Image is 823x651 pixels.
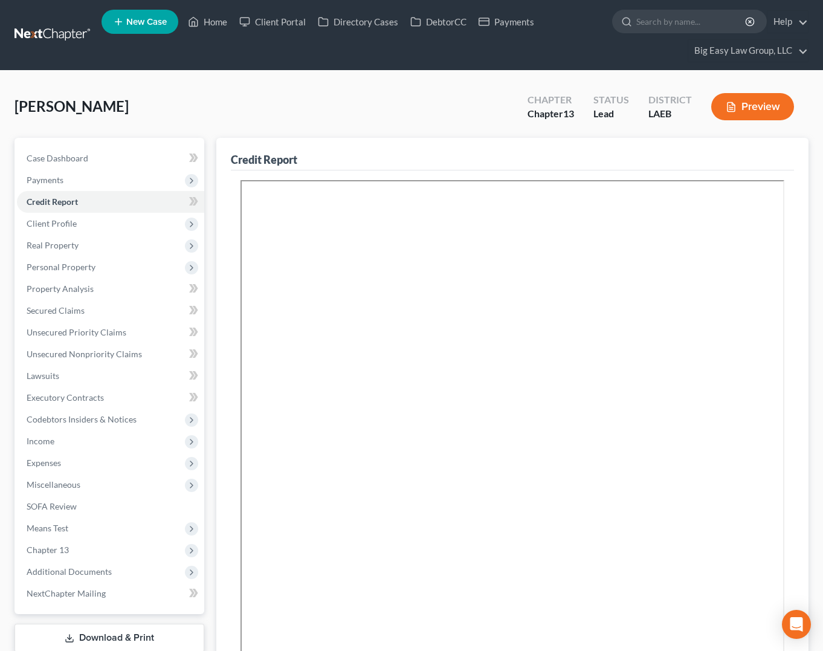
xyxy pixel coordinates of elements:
a: Directory Cases [312,11,404,33]
span: Income [27,436,54,446]
input: Search by name... [636,10,747,33]
a: Payments [473,11,540,33]
span: Credit Report [27,196,78,207]
a: SOFA Review [17,496,204,517]
a: Unsecured Nonpriority Claims [17,343,204,365]
span: 13 [563,108,574,119]
span: Executory Contracts [27,392,104,403]
span: Chapter 13 [27,545,69,555]
span: Unsecured Nonpriority Claims [27,349,142,359]
button: Preview [711,93,794,120]
span: Expenses [27,458,61,468]
div: Status [593,93,629,107]
span: Property Analysis [27,283,94,294]
div: Open Intercom Messenger [782,610,811,639]
span: Unsecured Priority Claims [27,327,126,337]
span: NextChapter Mailing [27,588,106,598]
a: Lawsuits [17,365,204,387]
div: Credit Report [231,152,297,167]
span: Secured Claims [27,305,85,316]
div: LAEB [648,107,692,121]
span: SOFA Review [27,501,77,511]
span: Personal Property [27,262,95,272]
span: Miscellaneous [27,479,80,490]
a: Client Portal [233,11,312,33]
span: Additional Documents [27,566,112,577]
a: Home [182,11,233,33]
a: Help [767,11,808,33]
a: Unsecured Priority Claims [17,322,204,343]
span: Lawsuits [27,371,59,381]
span: New Case [126,18,167,27]
a: Property Analysis [17,278,204,300]
a: Credit Report [17,191,204,213]
span: [PERSON_NAME] [15,97,129,115]
div: Chapter [528,107,574,121]
a: Big Easy Law Group, LLC [688,40,808,62]
span: Client Profile [27,218,77,228]
span: Payments [27,175,63,185]
div: Lead [593,107,629,121]
a: Executory Contracts [17,387,204,409]
a: DebtorCC [404,11,473,33]
span: Codebtors Insiders & Notices [27,414,137,424]
a: Secured Claims [17,300,204,322]
a: Case Dashboard [17,147,204,169]
span: Case Dashboard [27,153,88,163]
div: Chapter [528,93,574,107]
div: District [648,93,692,107]
a: NextChapter Mailing [17,583,204,604]
span: Means Test [27,523,68,533]
span: Real Property [27,240,79,250]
